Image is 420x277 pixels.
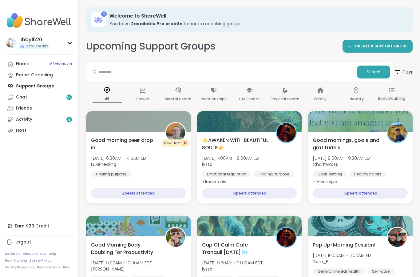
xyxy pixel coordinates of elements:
div: 16 peers attended [202,188,297,199]
div: New Host! 🎉 [161,139,190,147]
p: Family [314,95,327,103]
div: 2 peers attended [91,188,186,199]
b: [PERSON_NAME] [91,266,125,272]
span: Pop Up! Morning Session! [313,241,375,249]
div: Finding purpose [91,171,131,177]
span: Filter [394,65,413,79]
p: Growth [136,95,150,103]
span: [DATE] 6:30AM - 7:15AM EDT [91,155,148,161]
img: ShareWell Nav Logo [5,10,73,31]
a: Friends [5,103,73,114]
span: Cup Of Calm Cafe Tranquil [DATE] 🌬️ [202,241,269,256]
a: Safety Resources [5,265,34,270]
b: lyssa [202,266,212,272]
b: lyssa [202,161,212,167]
span: [DATE] 8:00AM - 9:30AM EDT [313,155,372,161]
span: Good morning peer drop- in [91,137,158,151]
span: 6 Scheduled [50,62,72,66]
h3: Welcome to ShareWell [109,13,404,19]
a: CREATE A SUPPORT GROUP [343,40,413,53]
span: CREATE A SUPPORT GROUP [355,44,408,49]
img: Adrienne_QueenOfTheDawn [166,228,185,247]
a: About Us [23,252,38,256]
p: All [93,95,122,103]
span: Search [367,69,380,75]
img: lyssa [277,228,296,247]
a: Chat53 [5,92,73,103]
a: Safety Policy [30,259,51,263]
span: ⚜️AWAKEN WITH BEAUTIFUL SOULS⚜️ [202,137,269,151]
p: Life Events [239,95,260,103]
span: [DATE] 9:00AM - 10:00AM EDT [91,260,152,266]
a: Blog [63,265,70,270]
div: Chat [16,94,27,100]
a: Redeem Code [37,265,61,270]
a: Host [5,125,73,136]
div: Finding purpose [254,171,294,177]
span: Good mornings, goals and gratitude's [313,137,380,151]
div: Healthy habits [349,171,386,177]
div: General mental health [313,268,365,275]
span: [DATE] 9:30AM - 10:00AM EDT [202,260,263,266]
a: Logout [5,237,73,248]
p: Relationships [201,95,227,103]
a: Host Training [5,259,27,263]
b: Dom_F [313,259,328,265]
div: Emotional regulation [202,171,251,177]
div: Expert Coaching [16,72,53,78]
span: [DATE] 10:00AM - 11:00AM EDT [313,252,373,259]
b: Lukehealing [91,161,116,167]
div: Goal-setting [313,171,347,177]
img: Dom_F [388,228,407,247]
div: Logout [15,239,31,245]
span: 53 [67,95,72,100]
a: Referrals [5,252,20,256]
span: [DATE] 7:00AM - 8:00AM EDT [202,155,261,161]
div: Home [16,61,29,67]
p: Body Doubling [378,95,405,102]
p: Mental Health [165,95,192,103]
div: Self-care [367,268,394,275]
p: Physical Health [271,95,299,103]
img: lyssa [277,123,296,142]
div: Host [16,127,26,134]
b: 2 available Pro credit s [131,21,182,27]
div: Earn $20 Credit [5,220,73,231]
span: Good Morning Body Doubling For Productivity [91,241,158,256]
button: Filter [394,63,413,81]
img: Lukehealing [166,123,185,142]
p: Identity [349,95,364,103]
a: FAQ [40,252,46,256]
a: Activity3 [5,114,73,125]
img: CharityRoss [388,123,407,142]
button: Search [357,66,390,78]
a: Help [49,252,56,256]
img: Libby1520 [6,38,16,48]
div: 15 peers attended [313,188,408,199]
div: Activity [16,116,32,122]
div: 2 [101,11,107,17]
span: 2 Pro credits [26,44,48,49]
h2: Upcoming Support Groups [86,39,216,53]
a: Expert Coaching [5,70,73,81]
h3: You have to book a coaching group. [109,21,404,27]
div: Friends [16,105,32,111]
b: CharityRoss [313,161,338,167]
span: 3 [68,117,70,122]
div: Libby1520 [18,36,50,43]
a: Home6Scheduled [5,58,73,70]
